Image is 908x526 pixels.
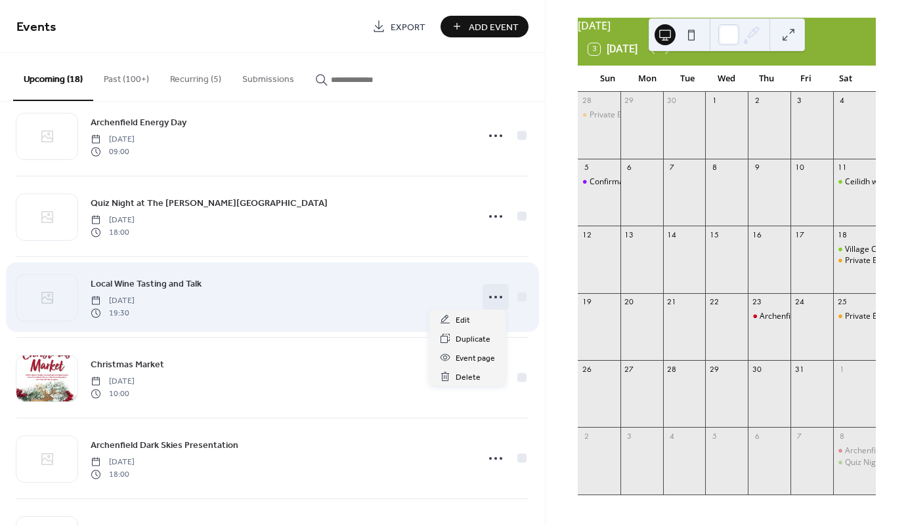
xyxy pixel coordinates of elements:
span: [DATE] [91,295,135,307]
a: Export [362,16,435,37]
div: 17 [794,230,804,239]
button: Add Event [441,16,529,37]
div: Private Event [833,255,876,266]
span: Export [391,20,425,34]
span: 19:30 [91,307,135,319]
div: Private Event [845,255,893,266]
div: 22 [709,297,719,307]
div: 6 [624,163,634,172]
div: 16 [752,230,762,239]
span: Archenfield Dark Skies Presentation [91,439,238,453]
div: 21 [667,297,677,307]
a: Local Wine Tasting and Talk [91,276,202,291]
span: Add Event [469,20,519,34]
div: 27 [624,364,634,374]
div: 4 [667,431,677,441]
div: 9 [752,163,762,172]
span: 18:00 [91,226,135,238]
div: 13 [624,230,634,239]
div: Village Community Cafe [833,244,876,255]
div: 19 [582,297,592,307]
div: 5 [582,163,592,172]
div: Private Event [833,311,876,322]
button: Recurring (5) [160,53,232,100]
div: 2 [582,431,592,441]
div: 12 [582,230,592,239]
span: Delete [456,371,481,384]
div: 30 [752,364,762,374]
div: 24 [794,297,804,307]
span: Events [16,14,56,40]
div: 5 [709,431,719,441]
button: 3[DATE] [584,40,642,58]
div: 25 [837,297,847,307]
div: 30 [667,96,677,106]
span: Christmas Market [91,358,164,372]
div: 23 [752,297,762,307]
div: 2 [752,96,762,106]
div: 14 [667,230,677,239]
div: Archenfield Energy Day [833,445,876,456]
div: 1 [709,96,719,106]
div: Private Event [845,311,893,322]
div: 18 [837,230,847,239]
div: 3 [794,96,804,106]
div: 20 [624,297,634,307]
span: Event page [456,352,495,365]
div: 7 [667,163,677,172]
div: 29 [624,96,634,106]
span: Archenfield Energy Day [91,116,186,130]
span: 10:00 [91,388,135,399]
div: 28 [667,364,677,374]
button: Submissions [232,53,305,100]
span: [DATE] [91,214,135,226]
div: 7 [794,431,804,441]
div: Confirmation Service at [GEOGRAPHIC_DATA] [590,176,757,188]
div: Private Event [590,110,638,121]
span: [DATE] [91,376,135,388]
span: Local Wine Tasting and Talk [91,277,202,291]
span: [DATE] [91,134,135,146]
button: Upcoming (18) [13,53,93,101]
div: 29 [709,364,719,374]
div: Ceilidh with Live Band and Caller [833,176,876,188]
div: 28 [582,96,592,106]
a: Quiz Night at The [PERSON_NAME][GEOGRAPHIC_DATA] [91,195,328,211]
div: Mon [628,66,667,92]
span: Edit [456,314,470,327]
div: 26 [582,364,592,374]
span: Quiz Night at The [PERSON_NAME][GEOGRAPHIC_DATA] [91,197,328,211]
a: Archenfield Dark Skies Presentation [91,437,238,453]
div: [DATE] [578,18,876,33]
a: Archenfield Energy Day [91,115,186,130]
span: 18:00 [91,468,135,480]
div: 3 [624,431,634,441]
span: [DATE] [91,456,135,468]
div: Tue [667,66,706,92]
a: Christmas Market [91,357,164,372]
div: Sun [588,66,628,92]
div: Archenfield Community Environment Group (ACEG) [748,311,790,322]
span: Duplicate [456,333,490,346]
div: Confirmation Service at St Deinst [578,176,620,188]
div: 1 [837,364,847,374]
div: 8 [709,163,719,172]
div: Thu [746,66,786,92]
div: Quiz Night at The Garron Centre [833,457,876,468]
span: 09:00 [91,146,135,157]
div: 31 [794,364,804,374]
div: Fri [786,66,825,92]
div: 8 [837,431,847,441]
div: 10 [794,163,804,172]
div: Wed [707,66,746,92]
div: 15 [709,230,719,239]
div: 6 [752,431,762,441]
div: Sat [826,66,865,92]
div: 4 [837,96,847,106]
div: Private Event [578,110,620,121]
button: Past (100+) [93,53,160,100]
div: 11 [837,163,847,172]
